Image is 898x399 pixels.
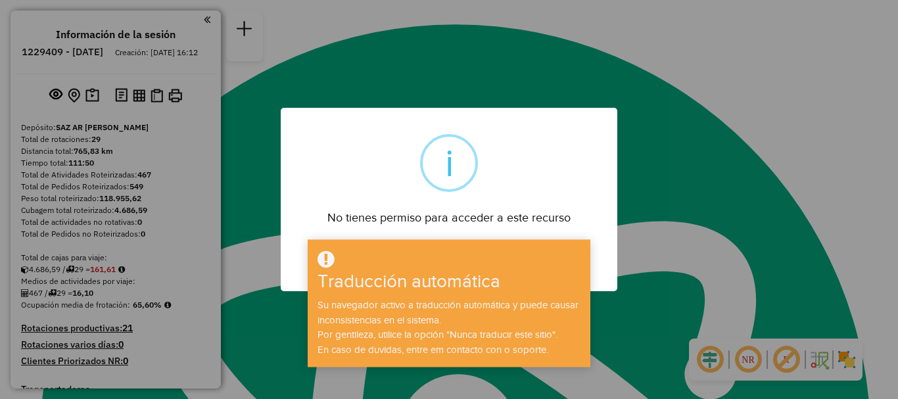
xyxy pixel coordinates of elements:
font: Traducción automática [318,271,500,292]
font: Por gentileza, utilice la opción "Nunca traducir este sitio". [318,329,557,340]
font: En caso de duvidas, entre em contacto con o soporte. [318,344,548,355]
font: Su navegador activo a traducción automática y puede causar inconsistencias en el sistema. [318,300,579,325]
font: i [445,141,454,184]
font: No tienes permiso para acceder a este recurso [327,211,571,224]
